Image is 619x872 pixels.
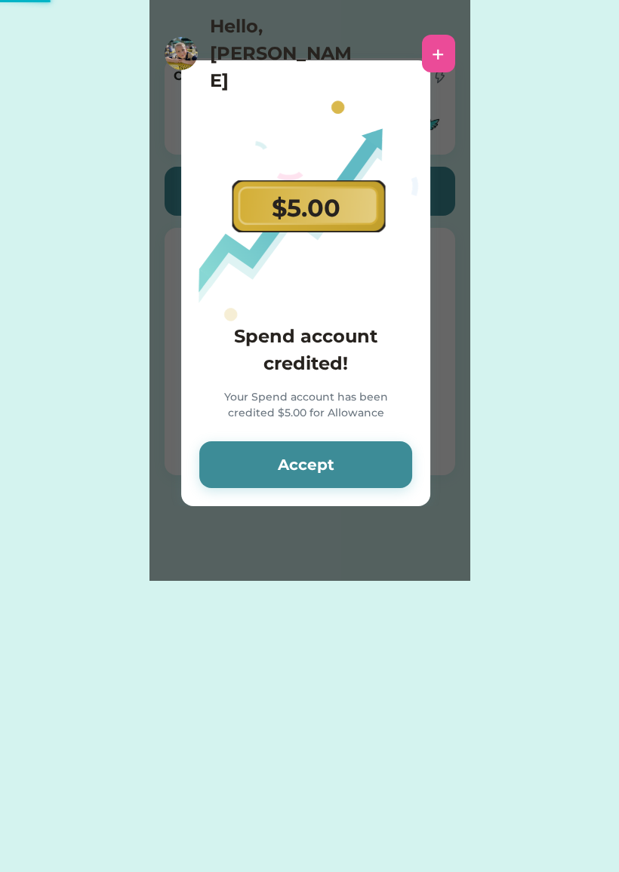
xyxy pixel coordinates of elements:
div: Your Spend account has been credited $5.00 for Allowance [199,389,412,423]
div: $5.00 [272,190,340,226]
img: https%3A%2F%2F1dfc823d71cc564f25c7cc035732a2d8.cdn.bubble.io%2Ff1738417206088x901700976326691400%... [165,37,198,70]
div: + [432,42,445,65]
h4: Hello, [PERSON_NAME] [210,13,361,94]
button: Accept [199,441,412,488]
h4: Spend account credited! [199,323,412,377]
